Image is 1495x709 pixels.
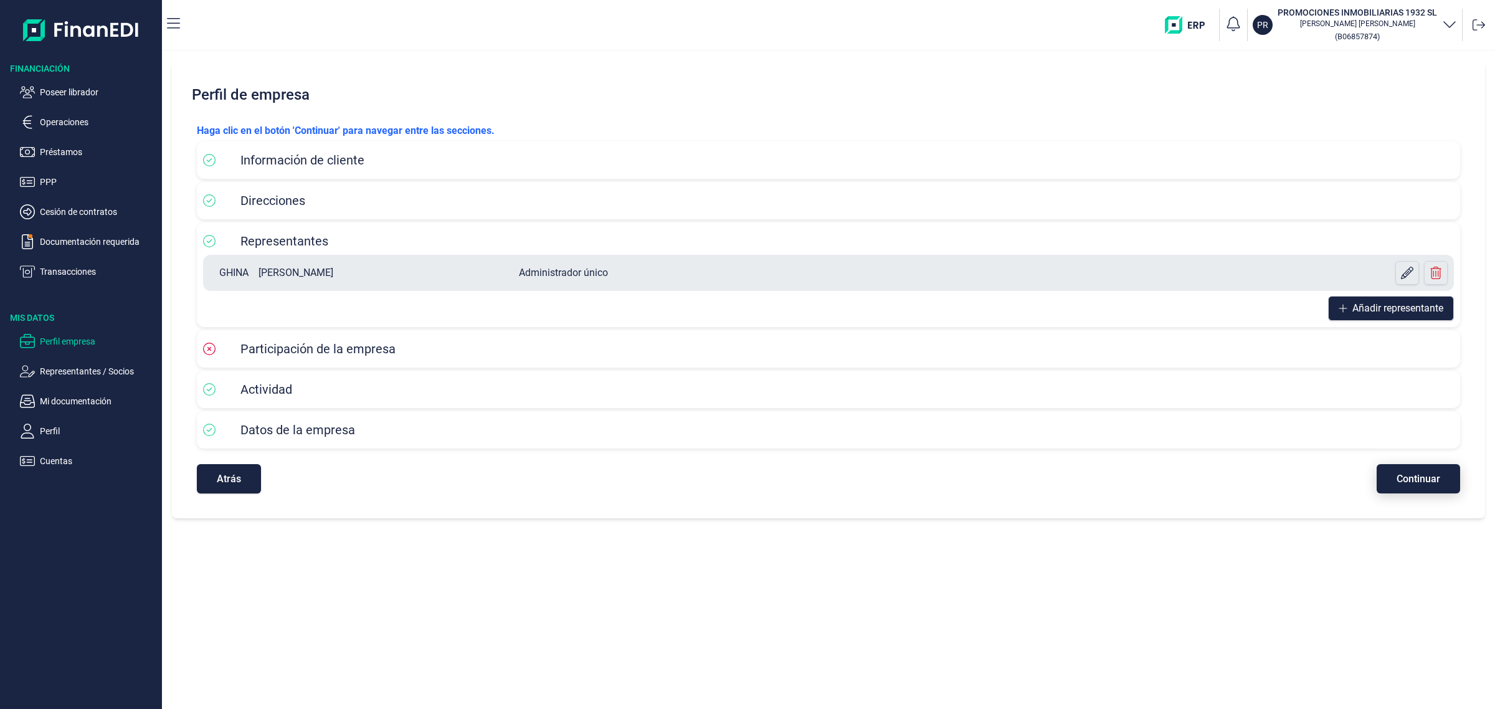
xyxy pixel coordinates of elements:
[40,394,157,409] p: Mi documentación
[1278,6,1437,19] h3: PROMOCIONES INMOBILIARIAS 1932 SL
[20,264,157,279] button: Transacciones
[1253,6,1457,44] button: PRPROMOCIONES INMOBILIARIAS 1932 SL[PERSON_NAME] [PERSON_NAME](B06857874)
[20,364,157,379] button: Representantes / Socios
[1352,301,1443,316] span: Añadir representante
[240,193,305,208] span: Direcciones
[20,174,157,189] button: PPP
[40,85,157,100] p: Poseer librador
[217,474,241,483] span: Atrás
[20,234,157,249] button: Documentación requerida
[1278,19,1437,29] p: [PERSON_NAME] [PERSON_NAME]
[20,204,157,219] button: Cesión de contratos
[519,265,608,280] div: Administrador único
[40,454,157,469] p: Cuentas
[20,145,157,159] button: Préstamos
[1397,474,1440,483] span: Continuar
[197,464,261,493] button: Atrás
[20,85,157,100] button: Poseer librador
[1257,19,1268,31] p: PR
[187,76,1470,113] h2: Perfil de empresa
[40,174,157,189] p: PPP
[20,454,157,469] button: Cuentas
[40,145,157,159] p: Préstamos
[219,265,249,280] div: GHINA
[20,334,157,349] button: Perfil empresa
[40,424,157,439] p: Perfil
[23,10,140,50] img: Logo de aplicación
[40,364,157,379] p: Representantes / Socios
[20,394,157,409] button: Mi documentación
[197,123,1460,138] p: Haga clic en el botón 'Continuar' para navegar entre las secciones.
[40,264,157,279] p: Transacciones
[40,234,157,249] p: Documentación requerida
[40,334,157,349] p: Perfil empresa
[240,234,328,249] span: Representantes
[240,422,355,437] span: Datos de la empresa
[40,115,157,130] p: Operaciones
[259,265,333,280] div: [PERSON_NAME]
[240,341,396,356] span: Participación de la empresa
[240,153,364,168] span: Información de cliente
[1165,16,1214,34] img: erp
[20,115,157,130] button: Operaciones
[240,382,292,397] span: Actividad
[40,204,157,219] p: Cesión de contratos
[1377,464,1460,493] button: Continuar
[1335,32,1380,41] small: Copiar cif
[1328,296,1454,321] button: Añadir representante
[20,424,157,439] button: Perfil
